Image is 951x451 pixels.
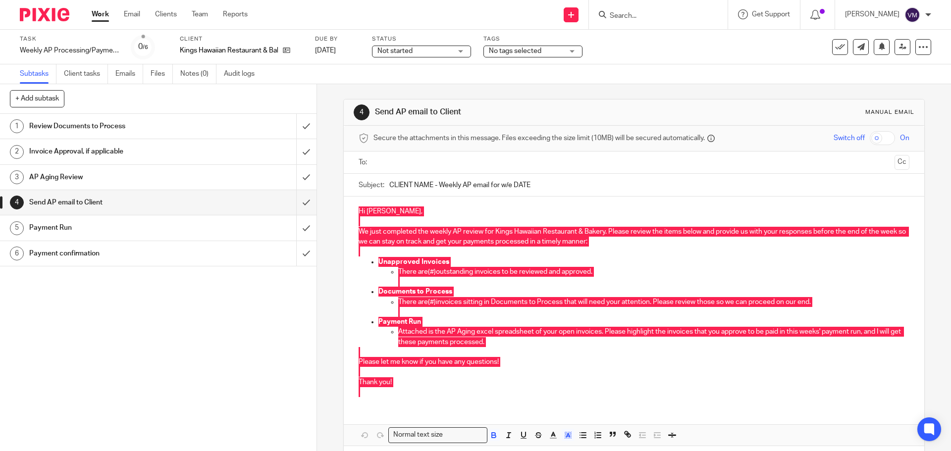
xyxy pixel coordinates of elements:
[155,9,177,19] a: Clients
[29,246,201,261] h1: Payment confirmation
[192,9,208,19] a: Team
[752,11,790,18] span: Get Support
[446,430,481,440] input: Search for option
[375,107,655,117] h1: Send AP email to Client
[10,247,24,260] div: 6
[483,35,582,43] label: Tags
[10,221,24,235] div: 5
[10,119,24,133] div: 1
[29,144,201,159] h1: Invoice Approval, if applicable
[180,46,278,55] p: Kings Hawaiian Restaurant & Bakery
[138,41,148,52] div: 0
[372,35,471,43] label: Status
[92,9,109,19] a: Work
[124,9,140,19] a: Email
[20,46,119,55] div: Weekly AP Processing/Payment
[20,35,119,43] label: Task
[315,35,360,43] label: Due by
[359,157,370,167] label: To:
[143,45,148,50] small: /6
[398,297,909,307] p: There are invoices sitting in Documents to Process that will need your attention. Please review t...
[834,133,865,143] span: Switch off
[29,195,201,210] h1: Send AP email to Client
[151,64,173,84] a: Files
[428,268,436,275] span: (#)
[378,318,421,325] strong: Payment Run
[180,35,303,43] label: Client
[223,9,248,19] a: Reports
[377,48,413,54] span: Not started
[315,47,336,54] span: [DATE]
[64,64,108,84] a: Client tasks
[388,427,487,443] div: Search for option
[10,196,24,209] div: 4
[20,64,56,84] a: Subtasks
[359,377,909,387] p: Thank you!
[224,64,262,84] a: Audit logs
[398,327,909,347] p: Attached is the AP Aging excel spreadsheet of your open invoices. Please highlight the invoices t...
[609,12,698,21] input: Search
[398,267,909,277] p: There are outstanding invoices to be reviewed and approved.
[10,145,24,159] div: 2
[378,258,449,265] strong: Unapproved Invoices
[359,180,384,190] label: Subject:
[904,7,920,23] img: svg%3E
[865,108,914,116] div: Manual email
[845,9,899,19] p: [PERSON_NAME]
[359,227,909,247] p: We just completed the weekly AP review for Kings Hawaiian Restaurant & Bakery. Please review the ...
[10,90,64,107] button: + Add subtask
[895,155,909,170] button: Cc
[391,430,445,440] span: Normal text size
[10,170,24,184] div: 3
[900,133,909,143] span: On
[489,48,541,54] span: No tags selected
[378,288,452,295] strong: Documents to Process
[29,119,201,134] h1: Review Documents to Process
[373,133,705,143] span: Secure the attachments in this message. Files exceeding the size limit (10MB) will be secured aut...
[359,347,909,367] p: Please let me know if you have any questions!
[354,104,370,120] div: 4
[29,220,201,235] h1: Payment Run
[180,64,216,84] a: Notes (0)
[115,64,143,84] a: Emails
[428,299,436,305] span: (#)
[20,8,69,21] img: Pixie
[359,206,909,216] p: Hi [PERSON_NAME],
[29,170,201,185] h1: AP Aging Review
